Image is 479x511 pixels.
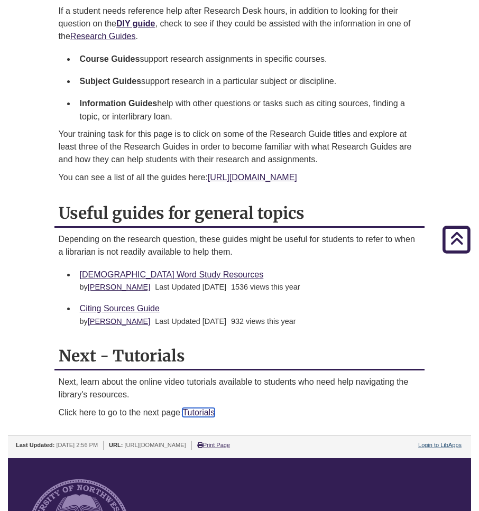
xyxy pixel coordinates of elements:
[231,317,296,326] span: 932 views this year
[16,442,54,448] span: Last Updated:
[197,442,203,448] i: Print Page
[56,442,98,448] span: [DATE] 2:56 PM
[80,283,153,291] span: by
[437,231,476,246] a: Back to Top
[59,233,421,258] p: Depending on the research question, these guides might be useful for students to refer to when a ...
[80,270,264,279] a: [DEMOGRAPHIC_DATA] Word Study Resources
[54,342,425,370] h2: Next - Tutorials
[76,48,421,70] li: support research assignments in specific courses.
[182,408,215,417] a: Tutorials
[59,171,421,184] p: You can see a list of all the guides here:
[80,77,141,86] strong: Subject Guides
[59,5,421,43] p: If a student needs reference help after Research Desk hours, in addition to looking for their que...
[80,304,160,313] a: Citing Sources Guide
[116,19,155,28] a: DIY guide
[80,54,140,63] strong: Course Guides
[88,283,150,291] a: [PERSON_NAME]
[80,317,153,326] span: by
[59,376,421,401] p: Next, learn about the online video tutorials available to students who need help navigating the l...
[54,200,425,228] h2: Useful guides for general topics
[59,128,421,166] p: Your training task for this page is to click on some of the Research Guide titles and explore at ...
[76,92,421,128] li: help with other questions or tasks such as citing sources, finding a topic, or interlibrary loan.
[418,442,462,448] a: Login to LibApps
[155,283,226,291] span: Last Updated [DATE]
[70,32,136,41] a: Research Guides
[80,99,158,108] strong: Information Guides
[197,442,230,448] a: Print Page
[231,283,300,291] span: 1536 views this year
[88,317,150,326] a: [PERSON_NAME]
[59,406,421,419] p: Click here to go to the next page:
[208,173,297,182] a: [URL][DOMAIN_NAME]
[109,442,123,448] span: URL:
[76,70,421,92] li: support research in a particular subject or discipline.
[155,317,226,326] span: Last Updated [DATE]
[125,442,186,448] span: [URL][DOMAIN_NAME]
